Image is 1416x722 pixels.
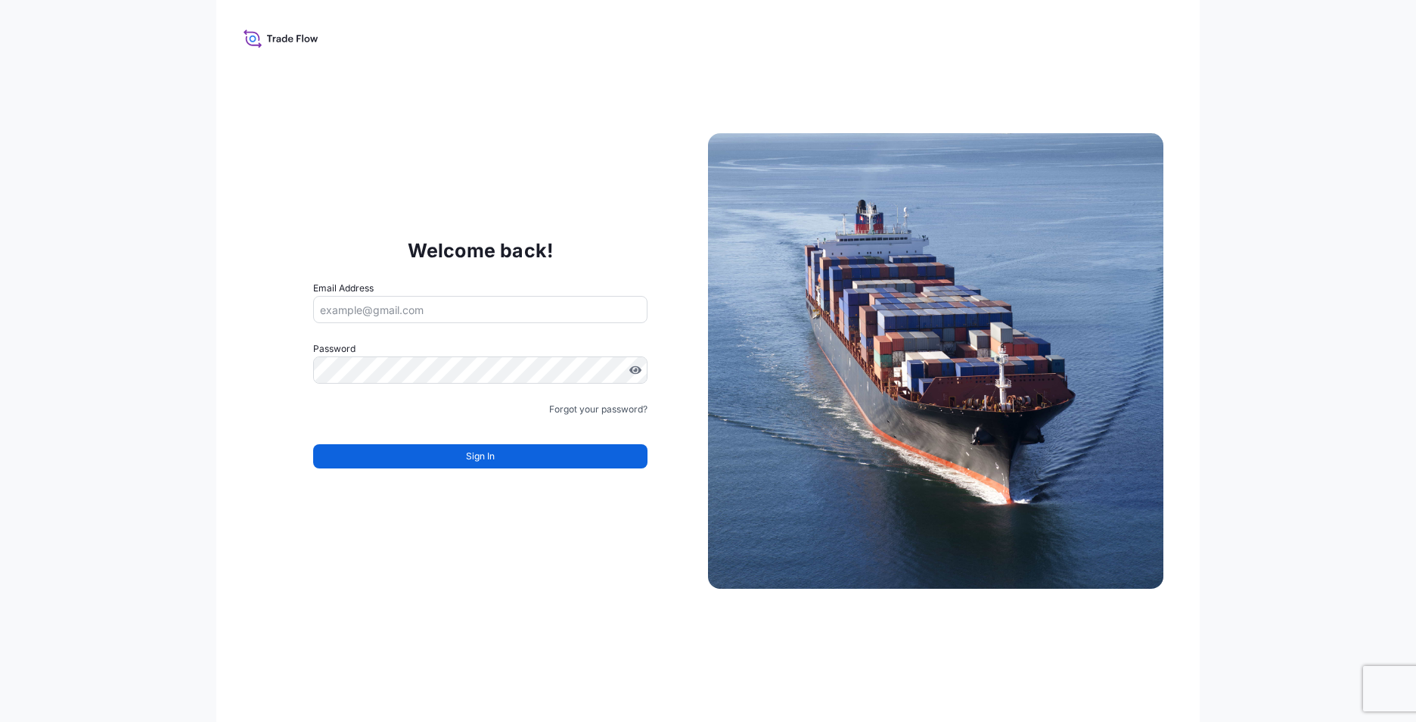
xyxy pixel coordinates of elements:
button: Show password [629,364,641,376]
label: Password [313,341,647,356]
img: Ship illustration [708,133,1163,589]
label: Email Address [313,281,374,296]
a: Forgot your password? [549,402,647,417]
span: Sign In [466,449,495,464]
p: Welcome back! [408,238,554,263]
button: Sign In [313,444,647,468]
input: example@gmail.com [313,296,647,323]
